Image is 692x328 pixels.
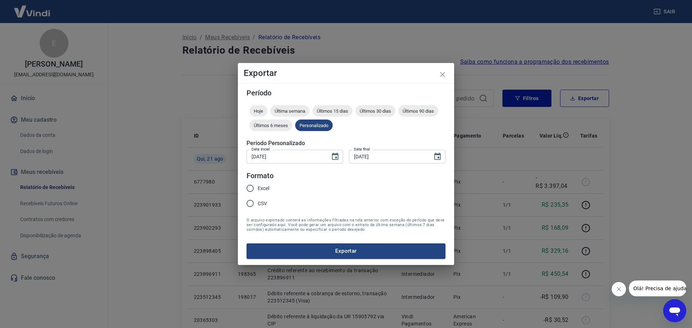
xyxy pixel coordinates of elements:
iframe: Mensagem da empresa [629,280,686,296]
span: Últimos 6 meses [249,123,292,128]
button: Choose date, selected date is 14 de ago de 2025 [328,149,342,164]
input: DD/MM/YYYY [349,150,427,163]
button: Choose date, selected date is 21 de ago de 2025 [430,149,445,164]
button: close [434,66,451,83]
div: Últimos 15 dias [312,105,352,117]
div: Últimos 90 dias [398,105,438,117]
span: Últimos 15 dias [312,108,352,114]
span: Últimos 30 dias [355,108,395,114]
h4: Exportar [244,69,448,77]
div: Hoje [249,105,267,117]
label: Data final [354,147,370,152]
span: Personalizado [295,123,333,128]
h5: Período [247,89,445,96]
button: Exportar [247,243,445,259]
span: Últimos 90 dias [398,108,438,114]
input: DD/MM/YYYY [247,150,325,163]
legend: Formato [247,171,274,181]
h5: Período Personalizado [247,140,445,147]
iframe: Fechar mensagem [612,282,626,296]
span: Hoje [249,108,267,114]
span: CSV [258,200,267,207]
span: Excel [258,185,269,192]
div: Personalizado [295,120,333,131]
span: O arquivo exportado conterá as informações filtradas na tela anterior com exceção do período que ... [247,218,445,232]
div: Últimos 6 meses [249,120,292,131]
label: Data inicial [252,147,270,152]
span: Olá! Precisa de ajuda? [4,5,61,11]
iframe: Botão para abrir a janela de mensagens [663,299,686,322]
div: Últimos 30 dias [355,105,395,117]
div: Última semana [270,105,310,117]
span: Última semana [270,108,310,114]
